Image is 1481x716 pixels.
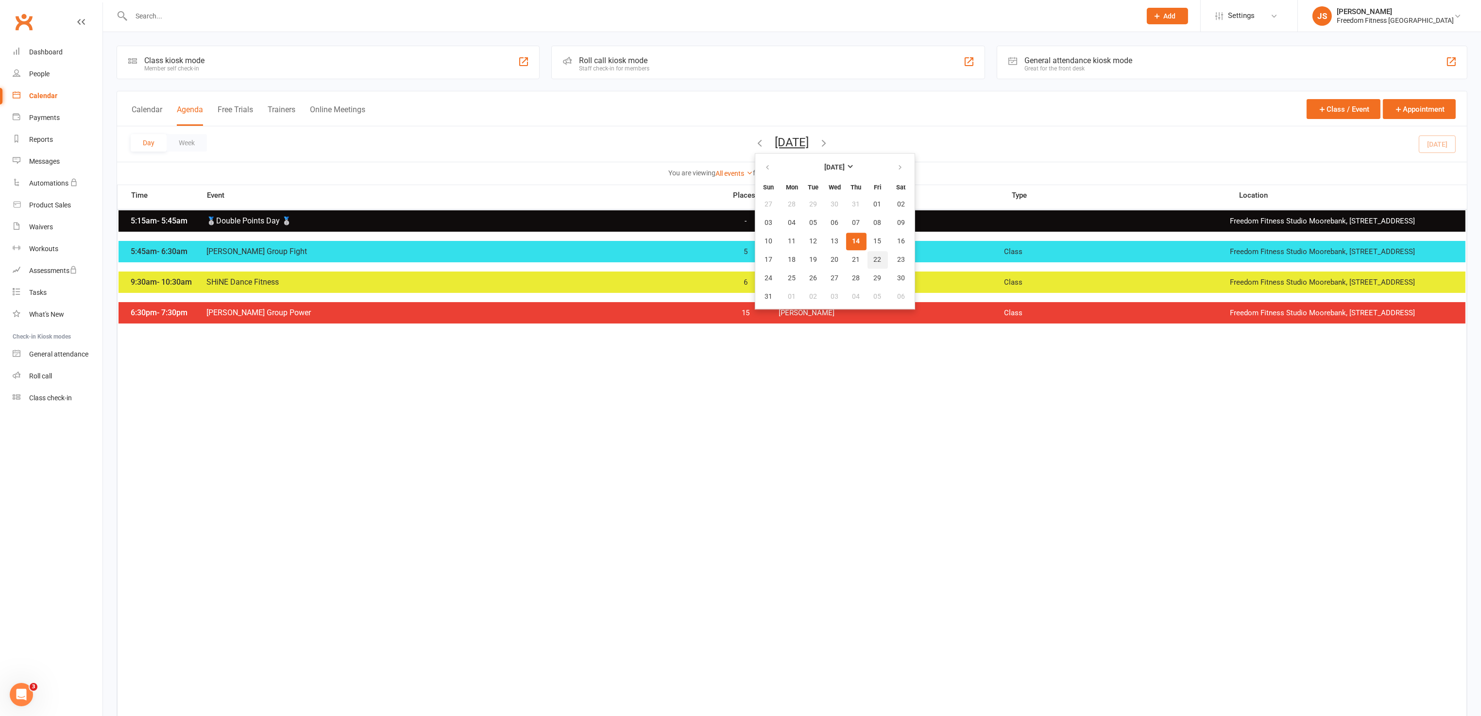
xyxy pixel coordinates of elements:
span: 31 [765,293,772,301]
span: 03 [831,293,839,301]
button: 27 [756,196,781,213]
a: Roll call [13,365,102,387]
span: Type [1012,192,1239,199]
span: - 6:30am [157,247,187,256]
strong: for [753,169,762,177]
a: Clubworx [12,10,36,34]
span: Location [1239,192,1466,199]
a: All events [716,170,753,177]
small: Wednesday [829,184,841,191]
span: 25 [788,274,796,282]
button: 30 [889,270,914,287]
div: Tasks [29,289,47,296]
span: Class [1004,308,1230,318]
span: 22 [874,256,882,264]
span: 30 [831,201,839,208]
span: 6 [720,278,771,287]
button: 10 [756,233,781,250]
div: General attendance kiosk mode [1024,56,1132,65]
a: Tasks [13,282,102,304]
div: Roll call kiosk mode [579,56,649,65]
button: 06 [825,214,845,232]
small: Monday [786,184,798,191]
button: Free Trials [218,105,253,126]
button: 26 [803,270,824,287]
span: 17 [765,256,772,264]
button: Add [1147,8,1188,24]
div: What's New [29,310,64,318]
button: 20 [825,251,845,269]
button: 16 [889,233,914,250]
span: 10 [765,238,772,245]
span: 15 [874,238,882,245]
span: Freedom Fitness Studio Moorebank, [STREET_ADDRESS] [1230,217,1456,226]
button: 25 [782,270,802,287]
div: JS [1312,6,1332,26]
button: 29 [868,270,888,287]
button: 19 [803,251,824,269]
span: 🥈Double Points Day 🥈 [206,216,720,225]
span: 05 [874,293,882,301]
span: Time [129,191,207,203]
a: Reports [13,129,102,151]
span: 11 [788,238,796,245]
button: Trainers [268,105,295,126]
button: 11 [782,233,802,250]
a: Payments [13,107,102,129]
div: People [29,70,50,78]
span: 9:30am [128,277,206,287]
span: 04 [788,219,796,227]
button: 08 [868,214,888,232]
span: 27 [831,274,839,282]
div: Member self check-in [144,65,204,72]
button: 06 [889,288,914,306]
div: Dashboard [29,48,63,56]
span: - 10:30am [157,277,192,287]
button: 03 [825,288,845,306]
button: Class / Event [1307,99,1380,119]
button: 31 [756,288,781,306]
span: Freedom Fitness Studio Moorebank, [STREET_ADDRESS] [1230,278,1456,287]
a: Calendar [13,85,102,107]
button: 12 [803,233,824,250]
small: Sunday [763,184,774,191]
button: 14 [846,233,867,250]
div: [PERSON_NAME] [1337,7,1454,16]
span: Freedom Fitness Studio Moorebank, [STREET_ADDRESS] [1230,308,1456,318]
button: 15 [868,233,888,250]
div: Great for the front desk [1024,65,1132,72]
span: - 5:45am [157,216,187,225]
strong: You are viewing [669,169,716,177]
span: 02 [810,293,817,301]
span: 07 [852,219,860,227]
span: 16 [897,238,905,245]
span: 28 [852,274,860,282]
button: 30 [825,196,845,213]
span: Places Left [726,192,777,199]
button: 18 [782,251,802,269]
div: Class kiosk mode [144,56,204,65]
span: 30 [897,274,905,282]
span: 21 [852,256,860,264]
span: 09 [897,219,905,227]
button: 28 [846,270,867,287]
div: Messages [29,157,60,165]
span: 3 [30,683,37,691]
div: Payments [29,114,60,121]
button: Agenda [177,105,203,126]
span: - [720,217,771,226]
div: Class check-in [29,394,72,402]
button: Day [131,134,167,152]
span: 06 [897,293,905,301]
span: 5:15am [128,216,206,225]
span: Add [1164,12,1176,20]
button: 04 [782,214,802,232]
span: Event [207,191,726,200]
div: Workouts [29,245,58,253]
span: 04 [852,293,860,301]
div: Reports [29,136,53,143]
button: 23 [889,251,914,269]
button: 01 [868,196,888,213]
a: Workouts [13,238,102,260]
button: 07 [846,214,867,232]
